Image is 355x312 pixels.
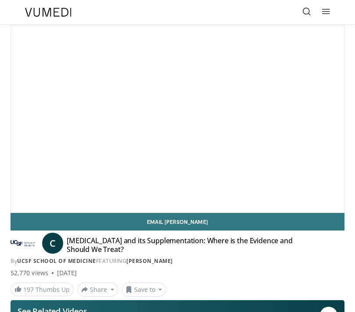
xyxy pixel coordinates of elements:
div: [DATE] [57,269,77,277]
span: 52,770 views [11,269,48,277]
video-js: Video Player [11,25,344,213]
a: Email [PERSON_NAME] [11,213,344,230]
a: 197 Thumbs Up [11,283,74,296]
button: Save to [122,283,166,297]
a: C [42,233,63,254]
h4: [MEDICAL_DATA] and its Supplementation: Where is the Evidence and Should We Treat? [67,236,304,254]
div: By FEATURING [11,257,344,265]
img: VuMedi Logo [25,8,72,17]
img: UCSF School of Medicine [11,236,35,250]
a: [PERSON_NAME] [126,257,173,265]
a: UCSF School of Medicine [17,257,96,265]
button: Share [77,283,118,297]
span: 197 [23,285,34,294]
